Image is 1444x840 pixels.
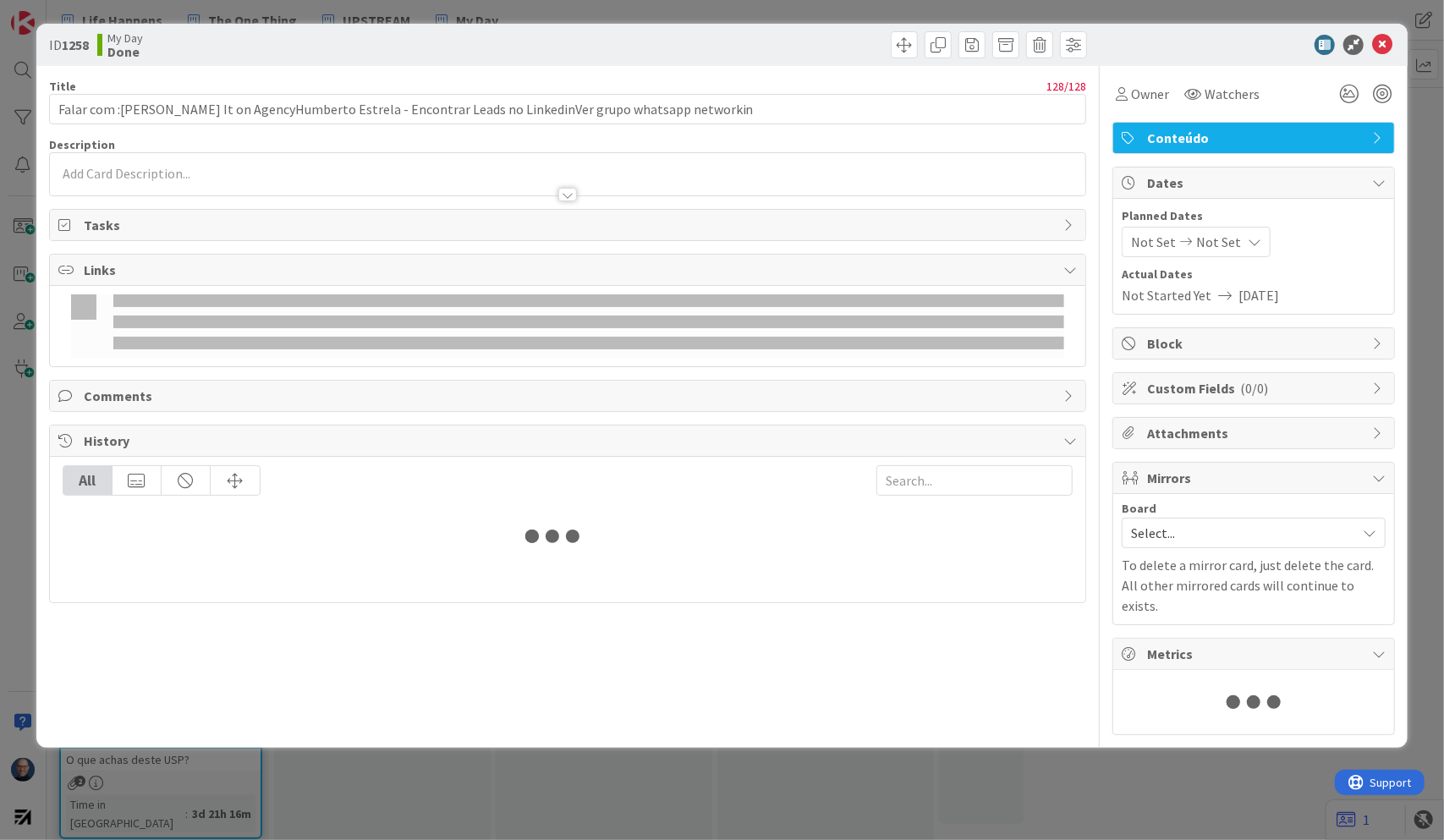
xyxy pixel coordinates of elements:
span: Actual Dates [1122,266,1386,283]
span: Select... [1131,521,1348,545]
span: ID [49,35,89,55]
span: Conteúdo [1147,128,1364,148]
span: My Day [107,31,143,45]
span: Tasks [84,215,1056,235]
span: Custom Fields [1147,378,1364,398]
span: Links [84,260,1056,280]
span: Block [1147,333,1364,354]
span: History [84,431,1056,451]
span: Owner [1131,84,1169,104]
span: Mirrors [1147,468,1364,488]
span: Watchers [1205,84,1260,104]
span: Metrics [1147,644,1364,664]
div: All [63,466,113,495]
span: ( 0/0 ) [1240,380,1268,397]
input: Search... [876,465,1073,496]
div: 128 / 128 [81,79,1087,94]
span: Attachments [1147,423,1364,443]
b: 1258 [62,36,89,53]
span: Not Set [1131,232,1176,252]
span: Board [1122,502,1156,514]
span: Not Set [1196,232,1241,252]
span: Support [36,3,77,23]
input: type card name here... [49,94,1087,124]
p: To delete a mirror card, just delete the card. All other mirrored cards will continue to exists. [1122,555,1386,616]
span: Comments [84,386,1056,406]
label: Title [49,79,76,94]
span: Planned Dates [1122,207,1386,225]
span: Description [49,137,115,152]
span: [DATE] [1238,285,1279,305]
span: Dates [1147,173,1364,193]
span: Not Started Yet [1122,285,1211,305]
b: Done [107,45,143,58]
